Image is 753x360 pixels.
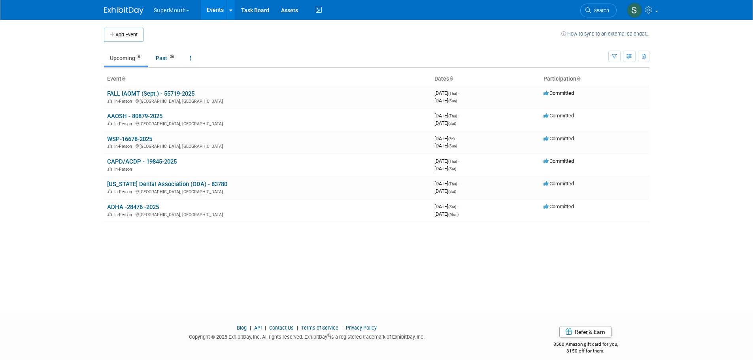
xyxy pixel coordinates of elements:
[168,54,176,60] span: 36
[327,333,330,337] sup: ®
[434,181,459,187] span: [DATE]
[591,8,609,13] span: Search
[434,90,459,96] span: [DATE]
[544,90,574,96] span: Committed
[254,325,262,331] a: API
[448,189,456,194] span: (Sat)
[561,31,649,37] a: How to sync to an external calendar...
[114,212,134,217] span: In-Person
[449,75,453,82] a: Sort by Start Date
[136,54,142,60] span: 6
[448,159,457,164] span: (Thu)
[544,113,574,119] span: Committed
[114,99,134,104] span: In-Person
[448,114,457,118] span: (Thu)
[107,113,162,120] a: AAOSH - 80879-2025
[269,325,294,331] a: Contact Us
[544,158,574,164] span: Committed
[301,325,338,331] a: Terms of Service
[434,158,459,164] span: [DATE]
[448,212,459,217] span: (Mon)
[434,143,457,149] span: [DATE]
[346,325,377,331] a: Privacy Policy
[448,137,455,141] span: (Fri)
[107,136,152,143] a: WSP-16678-2025
[107,90,194,97] a: FALL IAOMT (Sept.) - 55719-2025
[107,143,428,149] div: [GEOGRAPHIC_DATA], [GEOGRAPHIC_DATA]
[114,167,134,172] span: In-Person
[108,99,112,103] img: In-Person Event
[104,51,148,66] a: Upcoming6
[150,51,182,66] a: Past36
[540,72,649,86] th: Participation
[114,121,134,126] span: In-Person
[107,204,159,211] a: ADHA -28476 -2025
[104,28,143,42] button: Add Event
[434,98,457,104] span: [DATE]
[104,7,143,15] img: ExhibitDay
[104,72,431,86] th: Event
[522,348,649,354] div: $150 off for them.
[458,158,459,164] span: -
[104,332,510,341] div: Copyright © 2025 ExhibitDay, Inc. All rights reserved. ExhibitDay is a registered trademark of Ex...
[434,113,459,119] span: [DATE]
[107,158,177,165] a: CAPD/ACDP - 19845-2025
[114,144,134,149] span: In-Person
[559,326,611,338] a: Refer & Earn
[458,90,459,96] span: -
[627,3,642,18] img: Samantha Meyers
[456,136,457,141] span: -
[340,325,345,331] span: |
[580,4,617,17] a: Search
[108,212,112,216] img: In-Person Event
[576,75,580,82] a: Sort by Participation Type
[544,181,574,187] span: Committed
[248,325,253,331] span: |
[544,136,574,141] span: Committed
[458,181,459,187] span: -
[448,144,457,148] span: (Sun)
[107,211,428,217] div: [GEOGRAPHIC_DATA], [GEOGRAPHIC_DATA]
[448,182,457,186] span: (Thu)
[107,181,227,188] a: [US_STATE] Dental Association (ODA) - 83780
[107,120,428,126] div: [GEOGRAPHIC_DATA], [GEOGRAPHIC_DATA]
[522,336,649,354] div: $500 Amazon gift card for you,
[434,211,459,217] span: [DATE]
[237,325,247,331] a: Blog
[544,204,574,209] span: Committed
[434,204,459,209] span: [DATE]
[108,167,112,171] img: In-Person Event
[107,98,428,104] div: [GEOGRAPHIC_DATA], [GEOGRAPHIC_DATA]
[448,167,456,171] span: (Sat)
[121,75,125,82] a: Sort by Event Name
[431,72,540,86] th: Dates
[434,120,456,126] span: [DATE]
[107,188,428,194] div: [GEOGRAPHIC_DATA], [GEOGRAPHIC_DATA]
[434,166,456,172] span: [DATE]
[434,188,456,194] span: [DATE]
[448,91,457,96] span: (Thu)
[263,325,268,331] span: |
[108,121,112,125] img: In-Person Event
[457,204,459,209] span: -
[448,99,457,103] span: (Sun)
[108,189,112,193] img: In-Person Event
[295,325,300,331] span: |
[448,121,456,126] span: (Sat)
[434,136,457,141] span: [DATE]
[448,205,456,209] span: (Sat)
[114,189,134,194] span: In-Person
[108,144,112,148] img: In-Person Event
[458,113,459,119] span: -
